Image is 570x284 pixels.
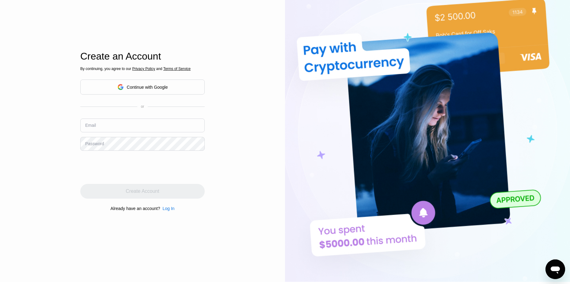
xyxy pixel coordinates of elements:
iframe: reCAPTCHA [80,155,173,179]
div: or [141,104,144,109]
span: Terms of Service [163,67,191,71]
div: Password [85,141,104,146]
span: Privacy Policy [132,67,155,71]
div: Continue with Google [127,85,168,90]
div: Already have an account? [111,206,160,211]
div: Email [85,123,96,128]
span: and [155,67,163,71]
div: Log In [160,206,174,211]
iframe: Button to launch messaging window [545,259,565,279]
div: By continuing, you agree to our [80,67,205,71]
div: Create an Account [80,51,205,62]
div: Log In [162,206,174,211]
div: Continue with Google [80,80,205,95]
